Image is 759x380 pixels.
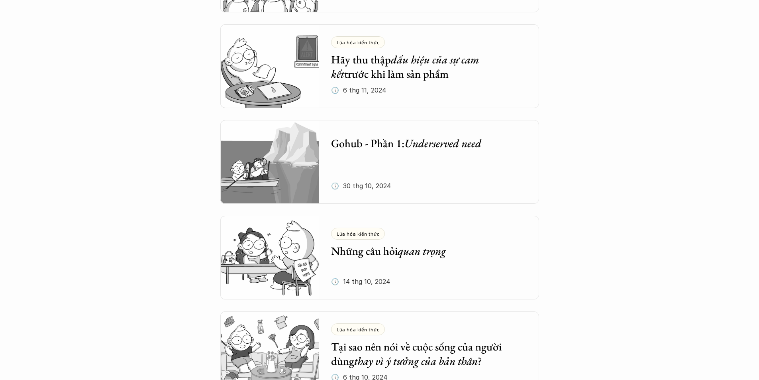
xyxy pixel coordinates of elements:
p: 🕔 14 thg 10, 2024 [331,276,390,287]
a: Lúa hóa kiến thứcHãy thu thậpdấu hiệu của sự cam kếttrước khi làm sản phẩm🕔 6 thg 11, 2024 [220,24,539,108]
p: 🕔 6 thg 11, 2024 [331,84,386,96]
em: dấu hiệu của sự cam kết [331,52,482,81]
h5: Những câu hỏi [331,244,515,258]
p: Lúa hóa kiến thức [337,39,379,45]
p: Lúa hóa kiến thức [337,327,379,332]
em: quan trọng [398,244,446,258]
h5: Gohub - Phần 1: [331,136,515,150]
em: Underserved need [404,136,481,150]
h5: Hãy thu thập trước khi làm sản phẩm [331,52,515,81]
a: Gohub - Phần 1:Underserved need🕔 30 thg 10, 2024 [220,120,539,204]
p: 🕔 30 thg 10, 2024 [331,180,391,192]
a: Lúa hóa kiến thứcNhững câu hỏiquan trọng🕔 14 thg 10, 2024 [220,216,539,299]
p: Lúa hóa kiến thức [337,231,379,236]
em: thay vì ý tưởng của bản thân [354,354,478,368]
h5: Tại sao nên nói về cuộc sống của người dùng ? [331,339,515,368]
